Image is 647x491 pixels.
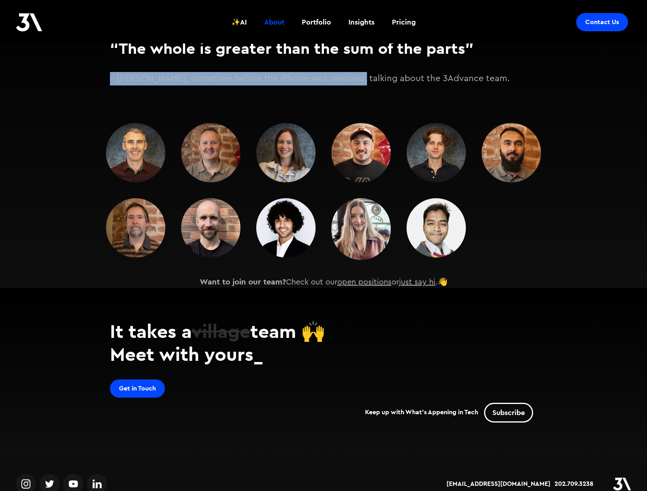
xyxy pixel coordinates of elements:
[302,17,331,27] div: Portfolio
[576,13,628,31] a: Contact Us
[110,72,537,85] p: – [PERSON_NAME], sometime before the iPhone was released, talking about the 3Advance team.
[484,403,533,423] a: Subscribe
[110,39,537,58] h3: “The whole is greater than the sum of the parts”
[365,403,537,423] div: Keep up with What's Appening in Tech
[446,480,551,488] a: [EMAIL_ADDRESS][DOMAIN_NAME]
[585,18,619,26] div: Contact Us
[399,278,435,286] a: just say hi
[387,8,420,37] a: Pricing
[227,8,252,37] a: ✨AI
[231,17,247,27] div: ✨AI
[110,343,537,366] h2: Meet with yours_
[110,379,165,398] a: Get in Touch
[554,480,593,488] a: 202.709.3238
[259,8,289,37] a: About
[264,17,284,27] div: About
[348,17,375,27] div: Insights
[392,17,416,27] div: Pricing
[110,320,537,343] h2: It takes a team 🙌
[200,277,286,287] strong: Want to join our team?
[297,8,336,37] a: Portfolio
[344,8,379,37] a: Insights
[337,278,392,286] a: open positions
[191,319,250,343] span: village
[119,385,156,392] div: Get in Touch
